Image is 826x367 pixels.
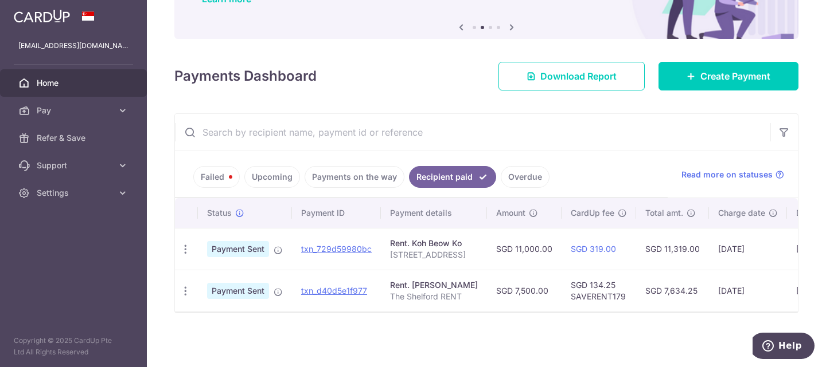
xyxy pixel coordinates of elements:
[381,198,487,228] th: Payment details
[301,244,372,254] a: txn_729d59980bc
[645,207,683,219] span: Total amt.
[501,166,550,188] a: Overdue
[390,279,478,291] div: Rent. [PERSON_NAME]
[487,228,562,270] td: SGD 11,000.00
[207,207,232,219] span: Status
[681,169,784,180] a: Read more on statuses
[709,270,787,311] td: [DATE]
[207,283,269,299] span: Payment Sent
[175,114,770,151] input: Search by recipient name, payment id or reference
[636,270,709,311] td: SGD 7,634.25
[301,286,367,295] a: txn_d40d5e1f977
[718,207,765,219] span: Charge date
[390,291,478,302] p: The Shelford RENT
[409,166,496,188] a: Recipient paid
[496,207,525,219] span: Amount
[659,62,798,90] a: Create Payment
[193,166,240,188] a: Failed
[37,77,112,89] span: Home
[37,105,112,116] span: Pay
[390,238,478,249] div: Rent. Koh Beow Ko
[636,228,709,270] td: SGD 11,319.00
[14,9,70,23] img: CardUp
[37,187,112,199] span: Settings
[709,228,787,270] td: [DATE]
[18,40,128,52] p: [EMAIL_ADDRESS][DOMAIN_NAME]
[540,69,617,83] span: Download Report
[244,166,300,188] a: Upcoming
[37,132,112,144] span: Refer & Save
[292,198,381,228] th: Payment ID
[681,169,773,180] span: Read more on statuses
[571,207,614,219] span: CardUp fee
[305,166,404,188] a: Payments on the way
[753,333,815,361] iframe: Opens a widget where you can find more information
[571,244,616,254] a: SGD 319.00
[390,249,478,261] p: [STREET_ADDRESS]
[700,69,770,83] span: Create Payment
[562,270,636,311] td: SGD 134.25 SAVERENT179
[174,66,317,86] h4: Payments Dashboard
[207,241,269,257] span: Payment Sent
[498,62,645,90] a: Download Report
[37,160,112,171] span: Support
[487,270,562,311] td: SGD 7,500.00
